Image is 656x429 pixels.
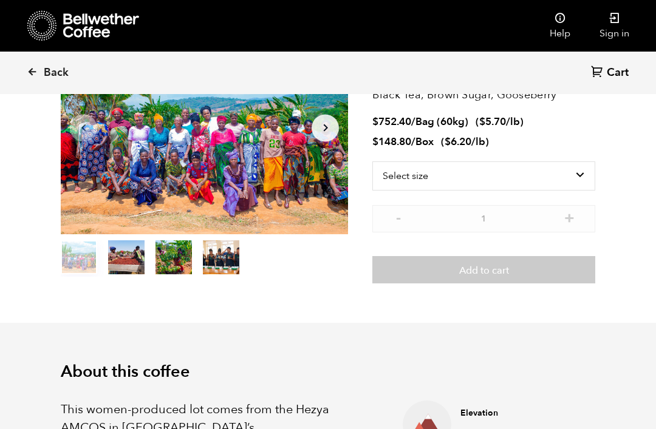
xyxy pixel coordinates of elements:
h2: About this coffee [61,362,595,382]
button: - [391,211,406,223]
span: Bag (60kg) [415,115,468,129]
bdi: 752.40 [372,115,411,129]
bdi: 148.80 [372,135,411,149]
span: ( ) [441,135,489,149]
span: Cart [607,66,629,80]
span: $ [372,135,378,149]
span: /lb [471,135,485,149]
span: /lb [506,115,520,129]
bdi: 5.70 [479,115,506,129]
button: Add to cart [372,256,595,284]
span: / [411,115,415,129]
span: $ [372,115,378,129]
span: / [411,135,415,149]
span: ( ) [476,115,524,129]
p: Black Tea, Brown Sugar, Gooseberry [372,87,595,103]
span: Box [415,135,434,149]
button: + [562,211,577,223]
span: Back [44,66,69,80]
span: $ [479,115,485,129]
bdi: 6.20 [445,135,471,149]
a: Cart [591,65,632,81]
h4: Elevation [460,407,576,419]
span: $ [445,135,451,149]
